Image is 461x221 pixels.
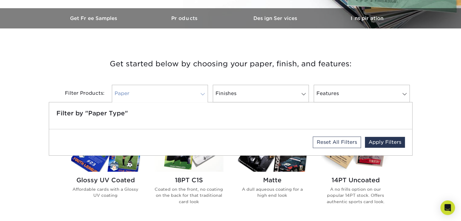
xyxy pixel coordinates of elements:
[71,176,140,184] h2: Glossy UV Coated
[238,124,307,214] a: Matte Trading Cards Matte A dull aqueous coating for a high end look
[112,85,208,102] a: Paper
[140,15,231,21] h3: Products
[322,15,413,21] h3: Inspiration
[231,15,322,21] h3: Design Services
[155,186,223,205] p: Coated on the front, no coating on the back for that traditional card look
[321,124,390,214] a: 14PT Uncoated Trading Cards 14PT Uncoated A no frills option on our popular 14PT stock. Offers au...
[238,176,307,184] h2: Matte
[155,124,223,214] a: 18PT C1S Trading Cards 18PT C1S Coated on the front, no coating on the back for that traditional ...
[231,8,322,28] a: Design Services
[322,8,413,28] a: Inspiration
[321,186,390,205] p: A no frills option on our popular 14PT stock. Offers authentic sports card look.
[49,85,109,102] div: Filter Products:
[155,176,223,184] h2: 18PT C1S
[213,85,309,102] a: Finishes
[49,8,140,28] a: Get Free Samples
[56,110,405,117] h5: Filter by "Paper Type"
[313,137,361,148] a: Reset All Filters
[238,186,307,199] p: A dull aqueous coating for a high end look
[321,176,390,184] h2: 14PT Uncoated
[440,200,455,215] div: Open Intercom Messenger
[314,85,410,102] a: Features
[53,50,408,78] h3: Get started below by choosing your paper, finish, and features:
[71,186,140,199] p: Affordable cards with a Glossy UV coating
[365,137,405,148] a: Apply Filters
[140,8,231,28] a: Products
[49,15,140,21] h3: Get Free Samples
[71,124,140,214] a: Glossy UV Coated Trading Cards Glossy UV Coated Affordable cards with a Glossy UV coating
